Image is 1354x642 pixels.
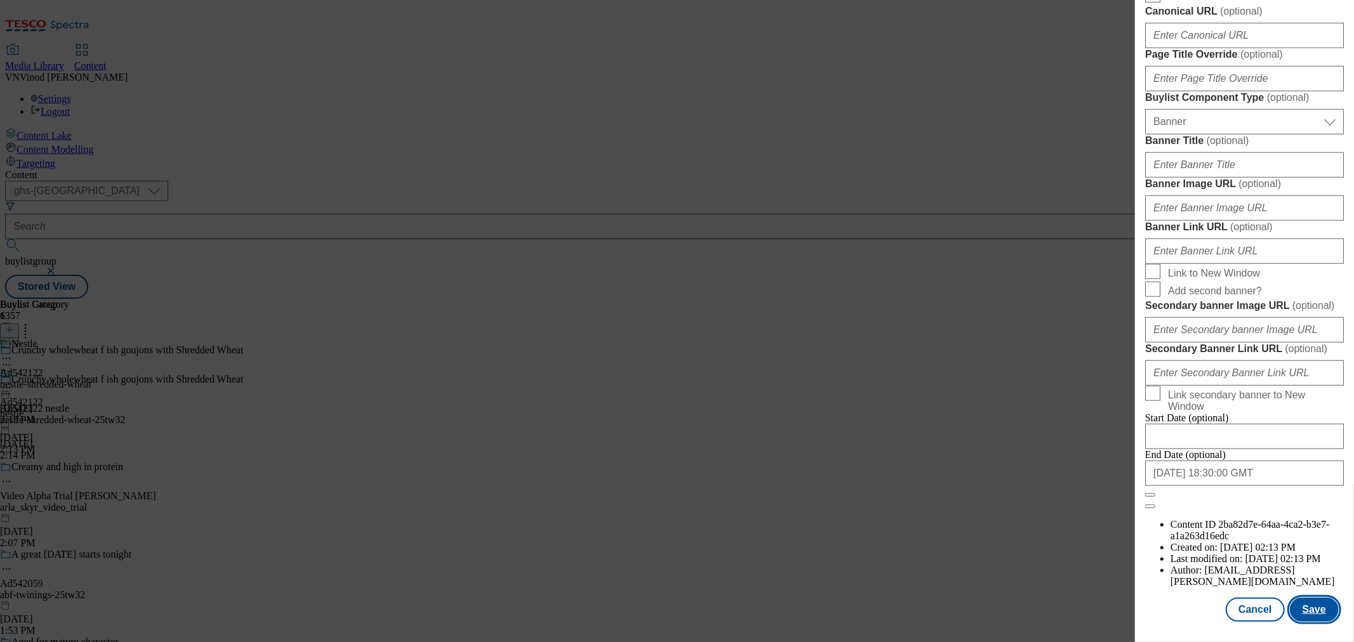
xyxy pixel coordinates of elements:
[1168,285,1262,297] span: Add second banner?
[1145,5,1344,18] label: Canonical URL
[1171,519,1330,541] span: 2ba82d7e-64aa-4ca2-b3e7-a1a263d16edc
[1171,553,1344,565] li: Last modified on:
[1145,360,1344,386] input: Enter Secondary Banner Link URL
[1145,317,1344,343] input: Enter Secondary banner Image URL
[1145,424,1344,449] input: Enter Date
[1171,565,1344,587] li: Author:
[1145,178,1344,190] label: Banner Image URL
[1145,493,1155,497] button: Close
[1207,135,1249,146] span: ( optional )
[1267,92,1310,103] span: ( optional )
[1290,598,1339,622] button: Save
[1145,239,1344,264] input: Enter Banner Link URL
[1220,6,1263,16] span: ( optional )
[1145,343,1344,355] label: Secondary Banner Link URL
[1171,565,1335,587] span: [EMAIL_ADDRESS][PERSON_NAME][DOMAIN_NAME]
[1245,553,1321,564] span: [DATE] 02:13 PM
[1285,343,1327,354] span: ( optional )
[1238,178,1281,189] span: ( optional )
[1145,195,1344,221] input: Enter Banner Image URL
[1171,542,1344,553] li: Created on:
[1240,49,1283,60] span: ( optional )
[1145,461,1344,486] input: Enter Date
[1230,221,1273,232] span: ( optional )
[1145,221,1344,233] label: Banner Link URL
[1292,300,1335,311] span: ( optional )
[1145,412,1229,423] span: Start Date (optional)
[1145,134,1344,147] label: Banner Title
[1171,519,1344,542] li: Content ID
[1145,23,1344,48] input: Enter Canonical URL
[1145,91,1344,104] label: Buylist Component Type
[1145,449,1226,460] span: End Date (optional)
[1168,390,1339,412] span: Link secondary banner to New Window
[1226,598,1284,622] button: Cancel
[1145,299,1344,312] label: Secondary banner Image URL
[1145,66,1344,91] input: Enter Page Title Override
[1145,152,1344,178] input: Enter Banner Title
[1220,542,1296,553] span: [DATE] 02:13 PM
[1168,268,1260,279] span: Link to New Window
[1145,48,1344,61] label: Page Title Override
